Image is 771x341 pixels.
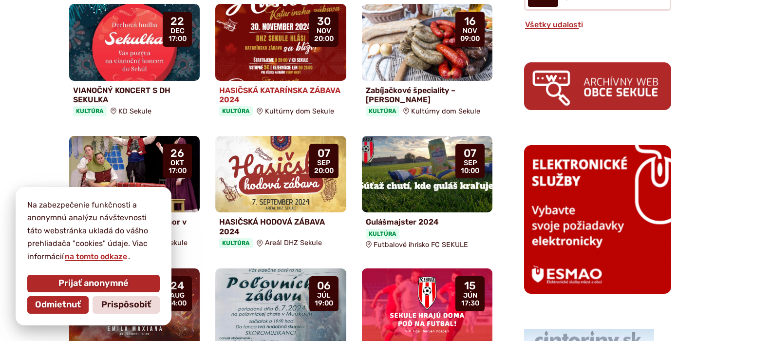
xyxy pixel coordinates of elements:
a: na tomto odkaze [64,252,128,261]
span: aug [168,292,187,300]
button: Odmietnuť [27,296,89,314]
span: Kultúrny dom Sekule [411,107,480,115]
p: Na zabezpečenie funkčnosti a anonymnú analýzu návštevnosti táto webstránka ukladá do vášho prehli... [27,199,160,263]
button: Prijať anonymné [27,275,160,292]
span: 17:30 [461,300,479,307]
span: 16 [460,16,480,27]
a: HASIČSKÁ KATARÍNSKA ZÁBAVA 2024 KultúraKultúrny dom Sekule 30 nov 20:00 [215,4,346,120]
span: Prijať anonymné [58,278,129,289]
span: 09:00 [460,35,480,43]
span: 15 [461,280,479,292]
span: nov [460,27,480,35]
span: 10:00 [461,167,479,175]
span: 14:00 [168,300,187,307]
h4: HASIČSKÁ HODOVÁ ZÁBAVA 2024 [219,217,342,236]
h4: HASIČSKÁ KATARÍNSKA ZÁBAVA 2024 [219,86,342,104]
a: Všetky udalosti [524,20,584,29]
img: esmao_sekule_b.png [524,145,671,293]
span: 17:00 [169,167,187,175]
span: dec [169,27,187,35]
h4: Zabíjačkové špeciality – [PERSON_NAME] [366,86,489,104]
span: nov [314,27,334,35]
img: archiv.png [524,62,671,110]
span: KD Sekule [118,107,151,115]
span: júl [315,292,333,300]
span: 07 [314,148,334,159]
span: 26 [169,148,187,159]
span: 06 [315,280,333,292]
span: jún [461,292,479,300]
span: 20:00 [314,167,334,175]
span: Kultúrny dom Sekule [265,107,334,115]
span: Futbalové ihrisko FC SEKULE [374,241,468,249]
a: Kurníkšopa / Divadlo Šáchor v [DATE] KultúraKultúrny dom Sekule 26 okt 17:00 [69,136,200,252]
a: Zabíjačkové špeciality – [PERSON_NAME] KultúraKultúrny dom Sekule 16 nov 09:00 [362,4,493,120]
span: Kultúra [219,238,253,248]
span: Areál DHZ Sekule [265,239,322,247]
span: Odmietnuť [35,300,81,310]
span: sep [461,159,479,167]
span: 30 [314,16,334,27]
span: Prispôsobiť [101,300,151,310]
span: Kultúra [366,106,399,116]
span: Kultúra [73,106,107,116]
span: 24 [168,280,187,292]
button: Prispôsobiť [93,296,160,314]
span: okt [169,159,187,167]
span: Kultúra [366,229,399,239]
span: 07 [461,148,479,159]
span: 22 [169,16,187,27]
span: Kultúra [219,106,253,116]
span: 20:00 [314,35,334,43]
span: 19:00 [315,300,333,307]
span: 17:00 [169,35,187,43]
a: HASIČSKÁ HODOVÁ ZÁBAVA 2024 KultúraAreál DHZ Sekule 07 sep 20:00 [215,136,346,252]
a: Gulášmajster 2024 KultúraFutbalové ihrisko FC SEKULE 07 sep 10:00 [362,136,493,253]
h4: Gulášmajster 2024 [366,217,489,227]
a: VIANOČNÝ KONCERT S DH SEKULKA KultúraKD Sekule 22 dec 17:00 [69,4,200,120]
h4: VIANOČNÝ KONCERT S DH SEKULKA [73,86,196,104]
span: sep [314,159,334,167]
